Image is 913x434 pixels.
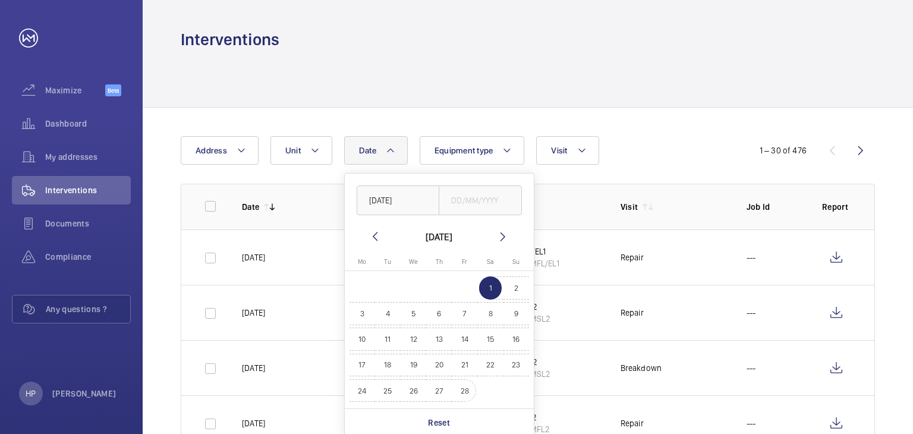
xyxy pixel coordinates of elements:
p: Reset [428,417,450,429]
p: [DATE] [242,362,265,374]
p: --- [747,251,756,263]
div: 1 – 30 of 476 [760,144,807,156]
input: DD/MM/YYYY [439,185,522,215]
span: Fr [462,258,467,266]
span: 15 [479,328,502,351]
span: 20 [427,354,451,377]
span: 9 [505,302,528,325]
p: Visit [621,201,638,213]
button: February 1, 2025 [477,275,503,301]
p: FL/EL1 [523,246,559,257]
p: [DATE] [242,417,265,429]
button: February 24, 2025 [350,378,375,404]
input: DD/MM/YYYY [357,185,440,215]
button: February 13, 2025 [426,326,452,352]
span: 27 [427,379,451,402]
button: February 23, 2025 [503,352,529,378]
button: Unit [270,136,332,165]
span: Visit [551,146,567,155]
p: Date [242,201,259,213]
span: Tu [384,258,391,266]
span: Documents [45,218,131,229]
p: [DATE] [242,251,265,263]
span: 23 [505,354,528,377]
span: 1 [479,276,502,300]
span: 26 [402,379,425,402]
span: 21 [453,354,476,377]
p: WMFL/EL1 [523,257,559,269]
span: Su [512,258,520,266]
button: February 16, 2025 [503,326,529,352]
button: February 3, 2025 [350,301,375,326]
span: Any questions ? [46,303,130,315]
span: 11 [376,328,399,351]
span: 24 [351,379,374,402]
span: 6 [427,302,451,325]
p: [DATE] [242,307,265,319]
button: Address [181,136,259,165]
button: February 4, 2025 [375,301,401,326]
span: 18 [376,354,399,377]
span: 25 [376,379,399,402]
button: February 26, 2025 [401,378,426,404]
span: Compliance [45,251,131,263]
span: 12 [402,328,425,351]
span: 8 [479,302,502,325]
p: [PERSON_NAME] [52,388,117,400]
button: February 21, 2025 [452,352,477,378]
span: Date [359,146,376,155]
p: HP [26,388,36,400]
h1: Interventions [181,29,279,51]
button: February 10, 2025 [350,326,375,352]
span: Dashboard [45,118,131,130]
span: 13 [427,328,451,351]
span: 22 [479,354,502,377]
span: 28 [453,379,476,402]
p: SL2 [523,301,550,313]
button: Equipment type [420,136,525,165]
span: 2 [505,276,528,300]
p: WMSL2 [523,368,550,380]
button: February 28, 2025 [452,378,477,404]
div: Repair [621,417,644,429]
span: Th [436,258,443,266]
span: Mo [358,258,366,266]
button: Date [344,136,408,165]
span: 4 [376,302,399,325]
span: Sa [487,258,494,266]
p: SL2 [523,356,550,368]
button: February 6, 2025 [426,301,452,326]
button: February 5, 2025 [401,301,426,326]
span: We [409,258,418,266]
button: February 8, 2025 [477,301,503,326]
button: February 11, 2025 [375,326,401,352]
span: 3 [351,302,374,325]
button: February 9, 2025 [503,301,529,326]
div: Repair [621,307,644,319]
span: Unit [285,146,301,155]
span: Beta [105,84,121,96]
span: My addresses [45,151,131,163]
div: Breakdown [621,362,662,374]
button: February 15, 2025 [477,326,503,352]
p: --- [747,307,756,319]
span: 19 [402,354,425,377]
button: February 19, 2025 [401,352,426,378]
span: Maximize [45,84,105,96]
p: Report [822,201,851,213]
span: 16 [505,328,528,351]
button: February 20, 2025 [426,352,452,378]
span: 14 [453,328,476,351]
p: --- [747,362,756,374]
button: February 2, 2025 [503,275,529,301]
button: February 18, 2025 [375,352,401,378]
button: February 14, 2025 [452,326,477,352]
span: 7 [453,302,476,325]
button: February 25, 2025 [375,378,401,404]
button: February 27, 2025 [426,378,452,404]
span: 5 [402,302,425,325]
p: WMSL2 [523,313,550,325]
button: Visit [536,136,599,165]
p: --- [747,417,756,429]
p: FL2 [523,411,550,423]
